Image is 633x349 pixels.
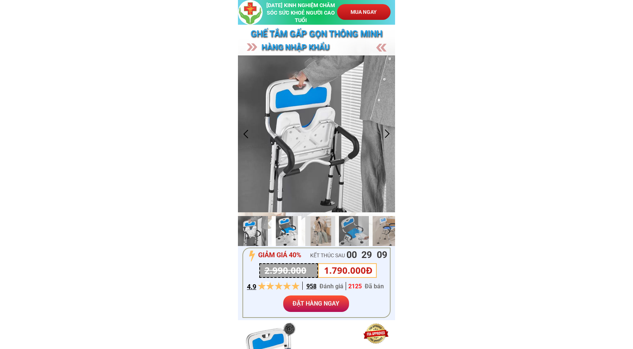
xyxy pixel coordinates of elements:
h3: [DATE] KINH NGHIỆM CHĂM SÓC SỨC KHOẺ NGƯỜI CAO TUỔI [265,2,337,24]
p: ĐẶT HÀNG NGAY [280,295,352,313]
span: 958 [306,283,316,290]
h3: GIẢM GIÁ 40% [258,250,310,261]
h3: 4.9 [247,282,258,292]
span: Đã bán [365,283,384,290]
p: MUA NGAY [335,3,392,20]
span: 2125 [348,283,362,290]
h3: Ghế tắm GẤP GỌN THÔNG MINH [251,27,385,41]
h3: 2.990.000Đ [264,263,313,292]
h3: hàng nhập khẩu [GEOGRAPHIC_DATA] [262,41,379,66]
h3: KẾT THÚC SAU [310,251,360,260]
h3: 1.790.000Đ [324,263,374,277]
span: Đánh giá [319,283,343,290]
